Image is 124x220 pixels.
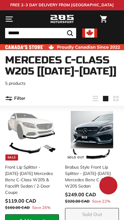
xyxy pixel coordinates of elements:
[5,198,36,204] span: $119.00 CAD
[65,164,115,189] div: Brabus Style Front Lip Splitter - [DATE]-[DATE] Mercedes Benz C-Class W205 Sedan
[92,198,110,204] span: Save 22%
[65,199,90,203] span: $320.00 CAD
[65,191,96,197] span: $249.00 CAD
[5,164,55,196] div: Front Lip Splitter - [DATE]-[DATE] Mercedes Benz C-Class W205 & Facelift Sedan / 2-Door Coupe
[98,176,119,196] inbox-online-store-chat: Shopify online store chat
[5,28,76,38] input: Search
[50,14,74,24] img: Logo_285_Motorsport_areodynamics_components
[5,55,119,77] h1: Mercedes C-Class W205 [[DATE]-[DATE]]
[5,205,30,210] span: $160.00 CAD
[65,109,119,208] a: Sold Out Brabus Style Front Lip Splitter - [DATE]-[DATE] Mercedes Benz C-Class W205 Sedan Save 22%
[65,154,86,160] div: Sold Out
[5,91,25,106] button: Filter
[10,2,114,8] p: FREE 2–3 DAY DELIVERY FROM [GEOGRAPHIC_DATA]
[97,11,110,28] a: Cart
[5,109,59,214] a: Sale front lip mercedes w205 Front Lip Splitter - [DATE]-[DATE] Mercedes Benz C-Class W205 & Face...
[7,111,57,160] img: front lip mercedes w205
[5,154,18,160] div: Sale
[82,211,102,217] span: Sold Out
[5,80,119,87] p: 5 products
[32,205,51,210] span: Save 26%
